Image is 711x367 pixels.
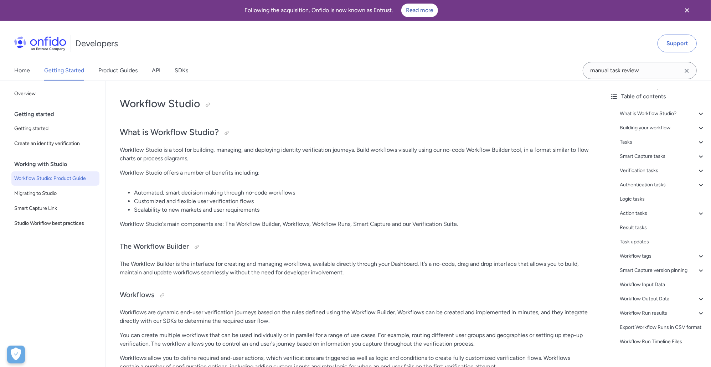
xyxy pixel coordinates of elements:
span: Studio Workflow best practices [14,219,97,228]
span: Migrating to Studio [14,189,97,198]
a: Logic tasks [620,195,705,203]
p: You can create multiple workflows that can be used individually or in parallel for a range of use... [120,331,590,348]
a: Support [658,35,697,52]
span: Getting started [14,124,97,133]
a: Product Guides [98,61,138,81]
a: Workflow Studio: Product Guide [11,171,99,186]
p: The Workflow Builder is the interface for creating and managing workflows, available directly thr... [120,260,590,277]
h2: What is Workflow Studio? [120,126,590,139]
span: Smart Capture Link [14,204,97,213]
a: Smart Capture Link [11,201,99,216]
a: Workflow Output Data [620,295,705,303]
div: Cookie Preferences [7,346,25,363]
a: Result tasks [620,223,705,232]
h3: The Workflow Builder [120,241,590,253]
a: What is Workflow Studio? [620,109,705,118]
div: Getting started [14,107,102,122]
li: Scalability to new markets and user requirements [134,206,590,214]
a: SDKs [175,61,188,81]
p: Workflow Studio's main components are: The Workflow Builder, Workflows, Workflow Runs, Smart Capt... [120,220,590,228]
p: Workflow Studio is a tool for building, managing, and deploying identity verification journeys. B... [120,146,590,163]
div: Table of contents [610,92,705,101]
a: Overview [11,87,99,101]
a: Workflow Run Timeline Files [620,337,705,346]
a: Getting started [11,122,99,136]
a: Smart Capture tasks [620,152,705,161]
a: Workflow Input Data [620,280,705,289]
span: Workflow Studio: Product Guide [14,174,97,183]
a: Building your workflow [620,124,705,132]
button: Close banner [674,1,700,19]
a: Verification tasks [620,166,705,175]
span: Overview [14,89,97,98]
h1: Workflow Studio [120,97,590,111]
a: Create an identity verification [11,136,99,151]
p: Workflow Studio offers a number of benefits including: [120,169,590,177]
svg: Clear search field button [682,67,691,75]
a: Studio Workflow best practices [11,216,99,231]
a: Tasks [620,138,705,146]
input: Onfido search input field [583,62,697,79]
div: Following the acquisition, Onfido is now known as Entrust. [9,4,674,17]
svg: Close banner [683,6,691,15]
img: Onfido Logo [14,36,66,51]
p: Workflows are dynamic end-user verification journeys based on the rules defined using the Workflo... [120,308,590,325]
a: Authentication tasks [620,181,705,189]
a: API [152,61,160,81]
button: Open Preferences [7,346,25,363]
a: Workflow tags [620,252,705,260]
a: Getting Started [44,61,84,81]
a: Action tasks [620,209,705,218]
li: Customized and flexible user verification flows [134,197,590,206]
li: Automated, smart decision making through no-code workflows [134,188,590,197]
h1: Developers [75,38,118,49]
a: Workflow Run results [620,309,705,317]
a: Smart Capture version pinning [620,266,705,275]
a: Read more [401,4,438,17]
h3: Workflows [120,290,590,301]
span: Create an identity verification [14,139,97,148]
div: Working with Studio [14,157,102,171]
a: Export Workflow Runs in CSV format [620,323,705,332]
a: Home [14,61,30,81]
a: Migrating to Studio [11,186,99,201]
a: Task updates [620,238,705,246]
